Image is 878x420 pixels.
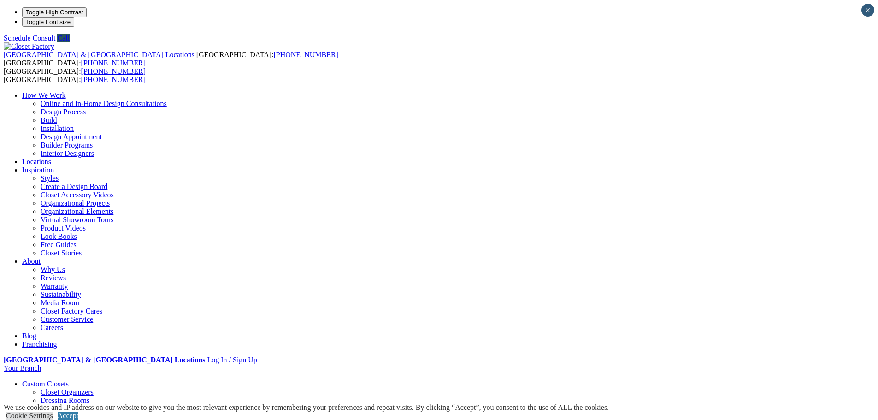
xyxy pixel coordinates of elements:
a: About [22,257,41,265]
a: Design Appointment [41,133,102,141]
a: [PHONE_NUMBER] [273,51,338,59]
a: [PHONE_NUMBER] [81,67,146,75]
a: Reviews [41,274,66,282]
a: Inspiration [22,166,54,174]
button: Toggle High Contrast [22,7,87,17]
span: Toggle Font size [26,18,71,25]
span: Toggle High Contrast [26,9,83,16]
a: Why Us [41,266,65,273]
button: Close [861,4,874,17]
a: Your Branch [4,364,41,372]
a: Accept [58,412,78,420]
a: [GEOGRAPHIC_DATA] & [GEOGRAPHIC_DATA] Locations [4,356,205,364]
a: [PHONE_NUMBER] [81,59,146,67]
a: Warranty [41,282,68,290]
a: Styles [41,174,59,182]
a: Interior Designers [41,149,94,157]
a: Create a Design Board [41,183,107,190]
a: Closet Factory Cares [41,307,102,315]
a: Sustainability [41,290,81,298]
span: [GEOGRAPHIC_DATA]: [GEOGRAPHIC_DATA]: [4,67,146,83]
a: Dressing Rooms [41,396,89,404]
a: Installation [41,124,74,132]
span: [GEOGRAPHIC_DATA]: [GEOGRAPHIC_DATA]: [4,51,338,67]
a: Closet Stories [41,249,82,257]
a: Free Guides [41,241,77,248]
a: [GEOGRAPHIC_DATA] & [GEOGRAPHIC_DATA] Locations [4,51,196,59]
a: Look Books [41,232,77,240]
a: Careers [41,324,63,331]
a: Virtual Showroom Tours [41,216,114,224]
a: Customer Service [41,315,93,323]
a: Closet Accessory Videos [41,191,114,199]
span: [GEOGRAPHIC_DATA] & [GEOGRAPHIC_DATA] Locations [4,51,194,59]
a: Cookie Settings [6,412,53,420]
a: Organizational Projects [41,199,110,207]
a: Organizational Elements [41,207,113,215]
a: Online and In-Home Design Consultations [41,100,167,107]
div: We use cookies and IP address on our website to give you the most relevant experience by remember... [4,403,609,412]
a: Build [41,116,57,124]
a: Design Process [41,108,86,116]
a: Product Videos [41,224,86,232]
a: How We Work [22,91,66,99]
button: Toggle Font size [22,17,74,27]
a: Closet Organizers [41,388,94,396]
a: [PHONE_NUMBER] [81,76,146,83]
a: Locations [22,158,51,166]
img: Closet Factory [4,42,54,51]
a: Custom Closets [22,380,69,388]
a: Media Room [41,299,79,307]
a: Schedule Consult [4,34,55,42]
a: Call [57,34,70,42]
a: Blog [22,332,36,340]
a: Log In / Sign Up [207,356,257,364]
a: Franchising [22,340,57,348]
a: Builder Programs [41,141,93,149]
